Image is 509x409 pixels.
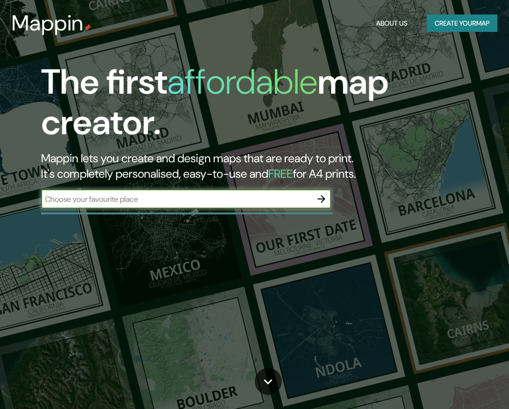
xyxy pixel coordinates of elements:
h1: The first map creator. [41,62,448,151]
button: Create yourmap [427,14,497,32]
h5: FREE [268,166,293,181]
input: Choose your favourite place [41,194,312,205]
button: About Us [372,14,411,32]
h2: Mappin lets you create and design maps that are ready to print. It's completely personalised, eas... [41,151,448,182]
h1: affordable [167,59,318,104]
img: mappin-pin [84,24,91,32]
h3: Mappin [12,11,84,36]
